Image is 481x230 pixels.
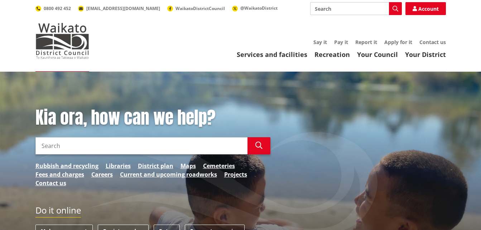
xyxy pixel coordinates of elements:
span: 0800 492 452 [44,5,71,11]
img: Waikato District Council - Te Kaunihera aa Takiwaa o Waikato [35,23,89,59]
span: [EMAIL_ADDRESS][DOMAIN_NAME] [86,5,160,11]
a: WaikatoDistrictCouncil [167,5,225,11]
h1: Kia ora, how can we help? [35,107,270,128]
a: Projects [224,170,247,179]
a: Report it [355,39,377,45]
a: Contact us [35,179,66,187]
a: Say it [313,39,327,45]
input: Search input [310,2,402,15]
span: @WaikatoDistrict [240,5,278,11]
a: Libraries [106,162,131,170]
a: Fees and charges [35,170,84,179]
a: 0800 492 452 [35,5,71,11]
a: Pay it [334,39,348,45]
a: Careers [91,170,113,179]
a: Apply for it [384,39,412,45]
a: [EMAIL_ADDRESS][DOMAIN_NAME] [78,5,160,11]
a: Services and facilities [237,50,307,59]
span: WaikatoDistrictCouncil [175,5,225,11]
a: Current and upcoming roadworks [120,170,217,179]
a: Rubbish and recycling [35,162,98,170]
a: Cemeteries [203,162,235,170]
a: Recreation [314,50,350,59]
a: Your District [405,50,446,59]
a: @WaikatoDistrict [232,5,278,11]
a: Your Council [357,50,398,59]
h2: Do it online [35,205,81,218]
a: Maps [181,162,196,170]
a: District plan [138,162,173,170]
a: Contact us [419,39,446,45]
a: Account [405,2,446,15]
input: Search input [35,137,247,154]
